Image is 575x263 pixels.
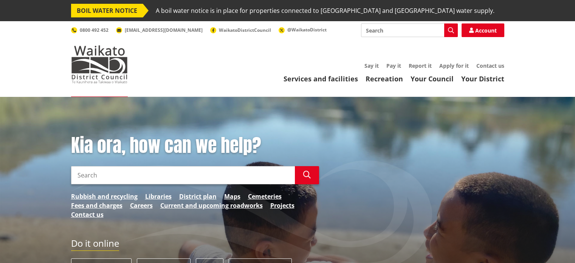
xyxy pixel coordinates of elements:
[71,166,295,184] input: Search input
[160,201,263,210] a: Current and upcoming roadworks
[411,74,454,83] a: Your Council
[71,4,143,17] span: BOIL WATER NOTICE
[125,27,203,33] span: [EMAIL_ADDRESS][DOMAIN_NAME]
[71,201,122,210] a: Fees and charges
[71,238,119,251] h2: Do it online
[361,23,458,37] input: Search input
[476,62,504,69] a: Contact us
[366,74,403,83] a: Recreation
[116,27,203,33] a: [EMAIL_ADDRESS][DOMAIN_NAME]
[386,62,401,69] a: Pay it
[439,62,469,69] a: Apply for it
[248,192,282,201] a: Cemeteries
[461,74,504,83] a: Your District
[71,27,108,33] a: 0800 492 452
[540,231,567,258] iframe: Messenger Launcher
[80,27,108,33] span: 0800 492 452
[71,210,104,219] a: Contact us
[71,192,138,201] a: Rubbish and recycling
[462,23,504,37] a: Account
[210,27,271,33] a: WaikatoDistrictCouncil
[284,74,358,83] a: Services and facilities
[130,201,153,210] a: Careers
[409,62,432,69] a: Report it
[71,135,319,157] h1: Kia ora, how can we help?
[287,26,327,33] span: @WaikatoDistrict
[179,192,217,201] a: District plan
[71,45,128,83] img: Waikato District Council - Te Kaunihera aa Takiwaa o Waikato
[145,192,172,201] a: Libraries
[270,201,294,210] a: Projects
[219,27,271,33] span: WaikatoDistrictCouncil
[279,26,327,33] a: @WaikatoDistrict
[156,4,494,17] span: A boil water notice is in place for properties connected to [GEOGRAPHIC_DATA] and [GEOGRAPHIC_DAT...
[224,192,240,201] a: Maps
[364,62,379,69] a: Say it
